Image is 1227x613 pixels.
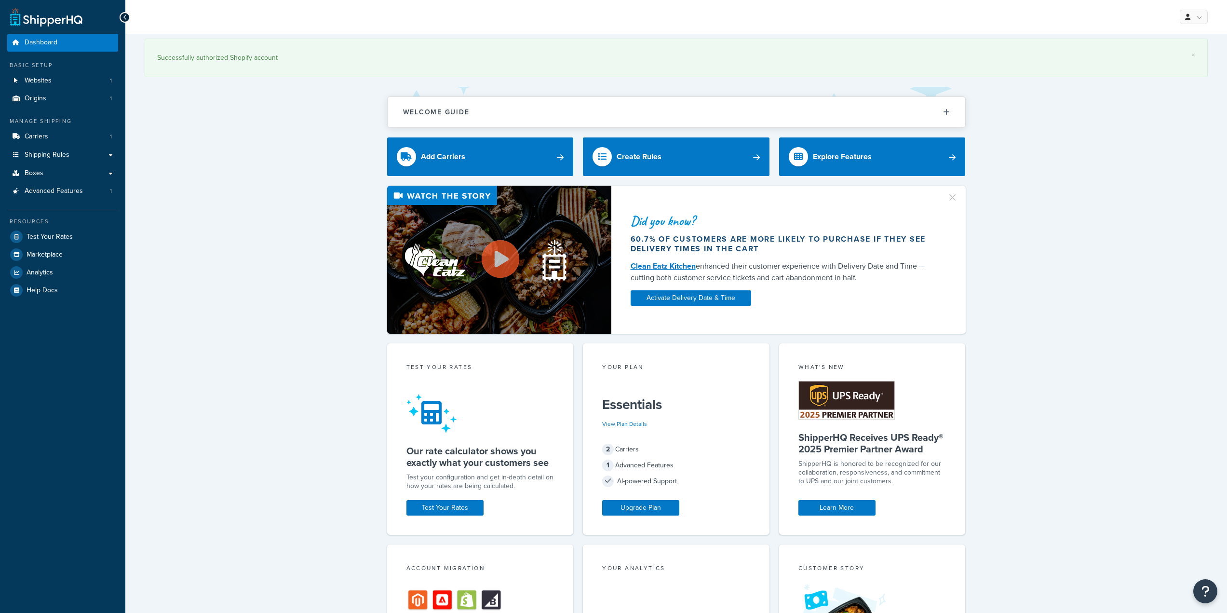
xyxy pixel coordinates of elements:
div: Successfully authorized Shopify account [157,51,1195,65]
div: Your Analytics [602,564,750,575]
li: Websites [7,72,118,90]
div: Test your configuration and get in-depth detail on how your rates are being calculated. [406,473,554,490]
a: Carriers1 [7,128,118,146]
p: ShipperHQ is honored to be recognized for our collaboration, responsiveness, and commitment to UP... [798,460,946,486]
a: Origins1 [7,90,118,108]
a: Marketplace [7,246,118,263]
a: Shipping Rules [7,146,118,164]
h5: Our rate calculator shows you exactly what your customers see [406,445,554,468]
span: Test Your Rates [27,233,73,241]
div: 60.7% of customers are more likely to purchase if they see delivery times in the cart [631,234,935,254]
span: Websites [25,77,52,85]
a: Boxes [7,164,118,182]
div: Test your rates [406,363,554,374]
span: Advanced Features [25,187,83,195]
div: Your Plan [602,363,750,374]
a: Help Docs [7,282,118,299]
span: 1 [110,95,112,103]
div: Did you know? [631,214,935,228]
li: Carriers [7,128,118,146]
div: Customer Story [798,564,946,575]
span: 1 [110,77,112,85]
a: Clean Eatz Kitchen [631,260,696,272]
div: Add Carriers [421,150,465,163]
span: Carriers [25,133,48,141]
a: Test Your Rates [7,228,118,245]
div: enhanced their customer experience with Delivery Date and Time — cutting both customer service ti... [631,260,935,284]
span: 1 [110,133,112,141]
div: Manage Shipping [7,117,118,125]
div: Create Rules [617,150,661,163]
img: Video thumbnail [387,186,611,334]
div: Account Migration [406,564,554,575]
span: 1 [110,187,112,195]
a: Advanced Features1 [7,182,118,200]
a: Upgrade Plan [602,500,679,516]
h5: Essentials [602,397,750,412]
h2: Welcome Guide [403,109,470,116]
h5: ShipperHQ Receives UPS Ready® 2025 Premier Partner Award [798,432,946,455]
a: Add Carriers [387,137,574,176]
li: Origins [7,90,118,108]
button: Open Resource Center [1193,579,1217,603]
div: Carriers [602,443,750,456]
a: Explore Features [779,137,966,176]
a: × [1191,51,1195,59]
a: Dashboard [7,34,118,52]
div: Basic Setup [7,61,118,69]
a: Analytics [7,264,118,281]
a: Test Your Rates [406,500,484,516]
a: Websites1 [7,72,118,90]
span: Shipping Rules [25,151,69,159]
span: Origins [25,95,46,103]
span: Help Docs [27,286,58,295]
li: Advanced Features [7,182,118,200]
div: AI-powered Support [602,475,750,488]
span: Boxes [25,169,43,177]
div: Advanced Features [602,459,750,472]
span: 1 [602,460,614,471]
span: Dashboard [25,39,57,47]
span: Analytics [27,269,53,277]
a: Learn More [798,500,876,516]
a: Create Rules [583,137,769,176]
span: Marketplace [27,251,63,259]
a: Activate Delivery Date & Time [631,290,751,306]
div: What's New [798,363,946,374]
div: Explore Features [813,150,872,163]
div: Resources [7,218,118,226]
button: Welcome Guide [388,97,965,127]
a: View Plan Details [602,420,647,428]
span: 2 [602,444,614,455]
